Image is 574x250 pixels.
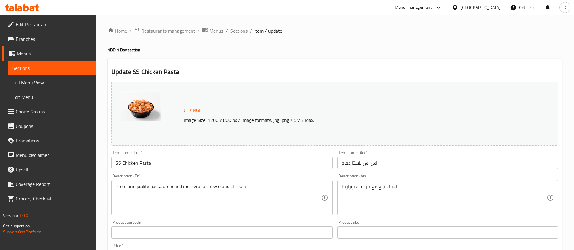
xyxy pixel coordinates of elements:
span: Edit Restaurant [16,21,91,28]
a: Grocery Checklist [2,191,96,206]
a: Home [108,27,127,34]
span: Menu disclaimer [16,151,91,159]
a: Choice Groups [2,104,96,119]
a: Restaurants management [134,27,195,35]
nav: breadcrumb [108,27,562,35]
a: Edit Menu [8,90,96,104]
input: Enter name Ar [337,157,558,169]
span: Promotions [16,137,91,144]
span: 1.0.0 [19,212,28,219]
textarea: باستا دجاج مع جبنة الموزاريلا [342,183,547,212]
a: Sections [230,27,248,34]
span: Get support on: [3,222,31,230]
a: Full Menu View [8,75,96,90]
span: Upsell [16,166,91,173]
button: Change [181,104,204,116]
h4: 1BD 1 Day section [108,47,562,53]
span: item / update [254,27,282,34]
a: Edit Restaurant [2,17,96,32]
span: Version: [3,212,18,219]
a: Menu disclaimer [2,148,96,162]
span: Coverage Report [16,180,91,188]
h2: Update SS Chicken Pasta [111,67,558,76]
a: Sections [8,61,96,75]
div: Menu-management [395,4,432,11]
div: [GEOGRAPHIC_DATA] [461,4,500,11]
li: / [250,27,252,34]
p: Image Size: 1200 x 800 px / Image formats: jpg, png / 5MB Max. [181,116,502,124]
input: Please enter product barcode [111,226,332,239]
span: Choice Groups [16,108,91,115]
a: Coupons [2,119,96,133]
a: Promotions [2,133,96,148]
span: Menus [17,50,91,57]
span: Edit Menu [12,93,91,101]
span: Sections [12,64,91,72]
a: Coverage Report [2,177,96,191]
a: Menus [202,27,223,35]
span: Menus [209,27,223,34]
span: D [563,4,566,11]
a: Menus [2,46,96,61]
a: Support.OpsPlatform [3,228,41,236]
span: Change [184,106,202,115]
input: Please enter product sku [337,226,558,239]
span: Coupons [16,122,91,130]
textarea: Premium quality pasta drenched mozzeralla cheese and chicken [116,183,321,212]
li: / [226,27,228,34]
a: Upsell [2,162,96,177]
a: Branches [2,32,96,46]
span: Restaurants management [141,27,195,34]
span: Grocery Checklist [16,195,91,202]
span: Branches [16,35,91,43]
input: Enter name En [111,157,332,169]
li: / [130,27,132,34]
li: / [198,27,200,34]
img: mmw_638742751720390456 [121,91,161,121]
span: Full Menu View [12,79,91,86]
